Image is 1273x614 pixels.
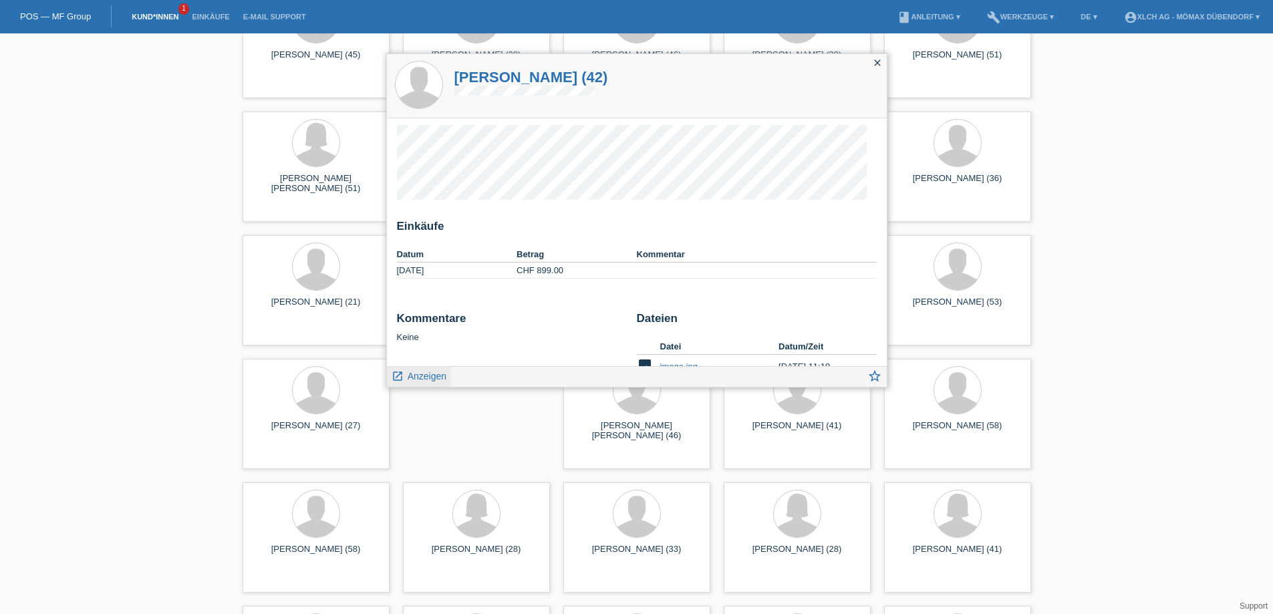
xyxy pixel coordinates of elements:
a: Einkäufe [185,13,236,21]
a: E-Mail Support [237,13,313,21]
i: book [897,11,911,24]
div: [PERSON_NAME] (28) [734,544,860,565]
a: [PERSON_NAME] (42) [454,69,608,86]
div: [PERSON_NAME] (38) [734,49,860,71]
a: buildWerkzeuge ▾ [980,13,1061,21]
div: [PERSON_NAME] (51) [895,49,1020,71]
div: [PERSON_NAME] (53) [895,297,1020,318]
div: [PERSON_NAME] [PERSON_NAME] (51) [253,173,379,194]
div: [PERSON_NAME] (27) [253,420,379,442]
a: launch Anzeigen [392,367,447,383]
i: build [987,11,1000,24]
i: image [637,357,653,373]
td: [DATE] 11:19 [779,355,857,379]
a: POS — MF Group [20,11,91,21]
div: [PERSON_NAME] (41) [734,420,860,442]
th: Datei [660,339,779,355]
span: 1 [178,3,189,15]
div: [PERSON_NAME] [PERSON_NAME] (46) [574,420,700,442]
th: Kommentar [637,247,877,263]
i: close [872,57,883,68]
td: CHF 899.00 [517,263,637,279]
th: Datum/Zeit [779,339,857,355]
i: launch [392,370,404,382]
a: star_border [867,370,882,387]
a: Kund*innen [125,13,185,21]
div: [PERSON_NAME] (33) [574,544,700,565]
i: star_border [867,369,882,383]
h2: Kommentare [397,312,627,332]
div: Keine [397,312,627,342]
i: account_circle [1124,11,1137,24]
a: account_circleXLCH AG - Mömax Dübendorf ▾ [1117,13,1266,21]
div: [PERSON_NAME] (45) [253,49,379,71]
a: bookAnleitung ▾ [891,13,966,21]
div: [PERSON_NAME] (58) [253,544,379,565]
th: Betrag [517,247,637,263]
div: [PERSON_NAME] (28) [414,49,539,71]
h2: Einkäufe [397,220,877,240]
div: [PERSON_NAME] (46) [574,49,700,71]
a: Support [1240,601,1268,611]
div: [PERSON_NAME] (21) [253,297,379,318]
div: [PERSON_NAME] (36) [895,173,1020,194]
div: [PERSON_NAME] (58) [895,420,1020,442]
div: [PERSON_NAME] (41) [895,544,1020,565]
th: Datum [397,247,517,263]
a: DE ▾ [1074,13,1103,21]
a: image.jpg [660,361,698,371]
td: [DATE] [397,263,517,279]
h2: Dateien [637,312,877,332]
span: Anzeigen [408,371,446,381]
div: [PERSON_NAME] (28) [414,544,539,565]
